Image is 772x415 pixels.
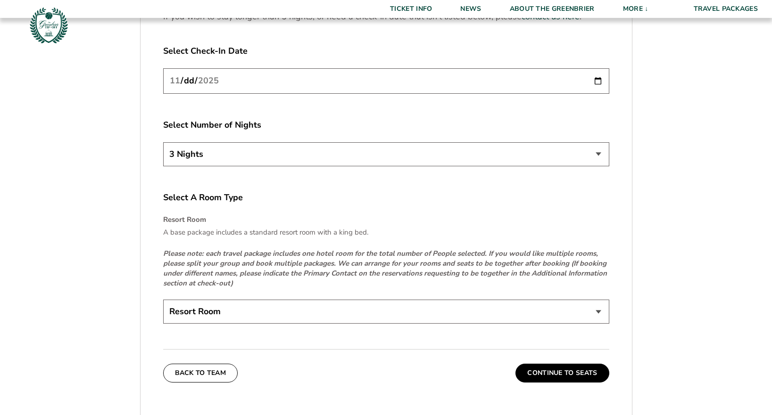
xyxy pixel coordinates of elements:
label: Select A Room Type [163,192,609,203]
p: A base package includes a standard resort room with a king bed. [163,228,609,237]
label: Select Check-In Date [163,45,609,57]
button: Continue To Seats [515,364,609,382]
button: Back To Team [163,364,238,382]
h4: Resort Room [163,215,609,225]
img: Greenbrier Tip-Off [28,5,69,46]
em: Please note: each travel package includes one hotel room for the total number of People selected.... [163,249,607,288]
label: Select Number of Nights [163,119,609,131]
